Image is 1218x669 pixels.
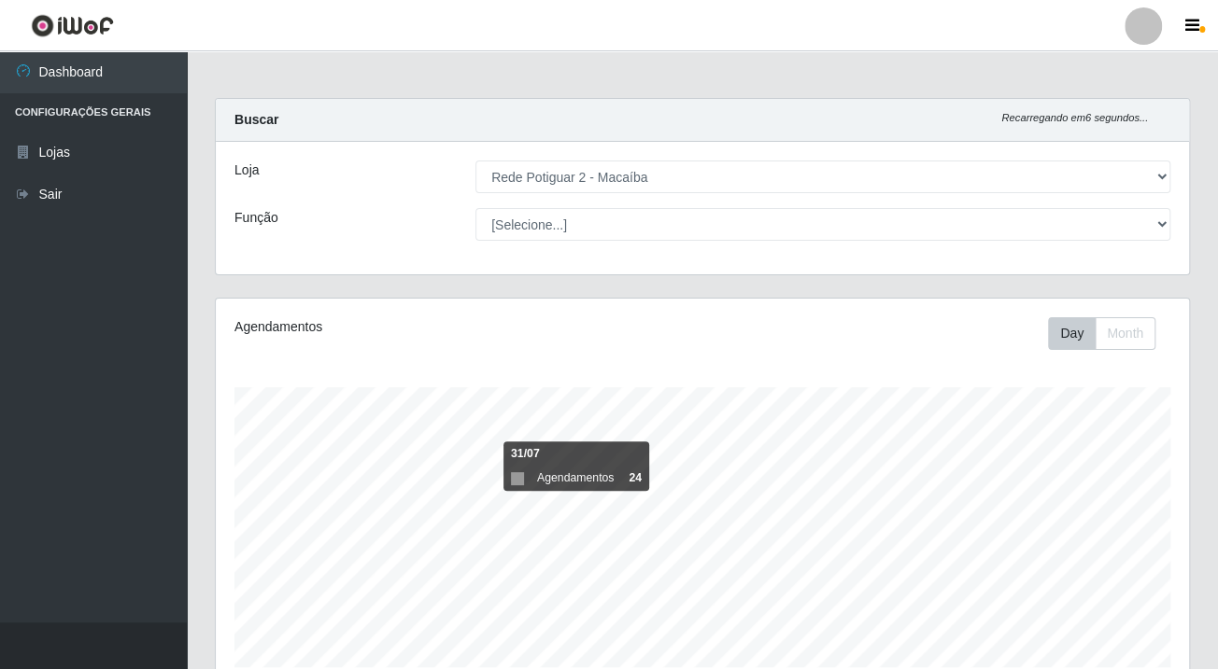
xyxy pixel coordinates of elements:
[234,112,278,127] strong: Buscar
[1001,112,1148,123] i: Recarregando em 6 segundos...
[1048,317,1170,350] div: Toolbar with button groups
[234,208,278,228] label: Função
[1048,317,1096,350] button: Day
[31,14,114,37] img: CoreUI Logo
[1095,317,1155,350] button: Month
[234,317,608,337] div: Agendamentos
[234,160,259,180] label: Loja
[1048,317,1155,350] div: First group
